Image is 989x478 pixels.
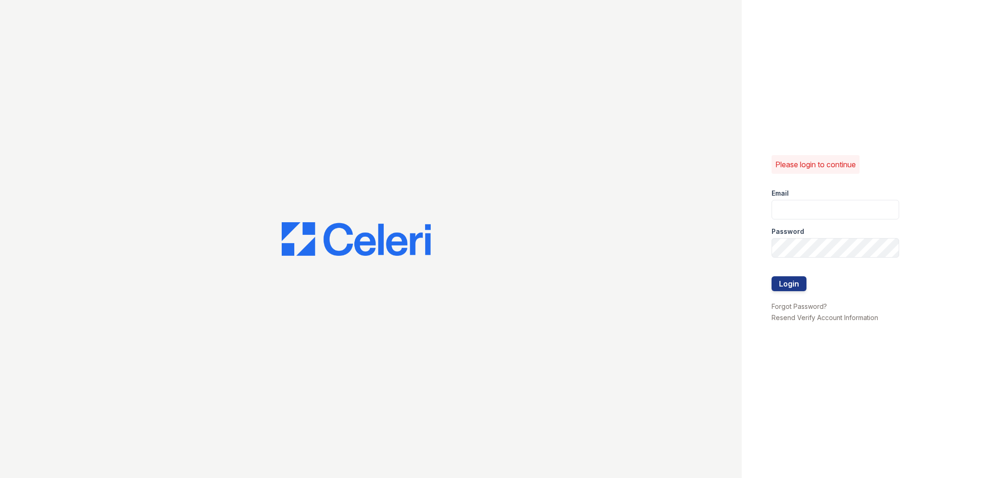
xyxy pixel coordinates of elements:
[772,302,827,310] a: Forgot Password?
[282,222,431,256] img: CE_Logo_Blue-a8612792a0a2168367f1c8372b55b34899dd931a85d93a1a3d3e32e68fde9ad4.png
[775,159,856,170] p: Please login to continue
[772,189,789,198] label: Email
[772,314,878,321] a: Resend Verify Account Information
[772,227,804,236] label: Password
[772,276,806,291] button: Login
